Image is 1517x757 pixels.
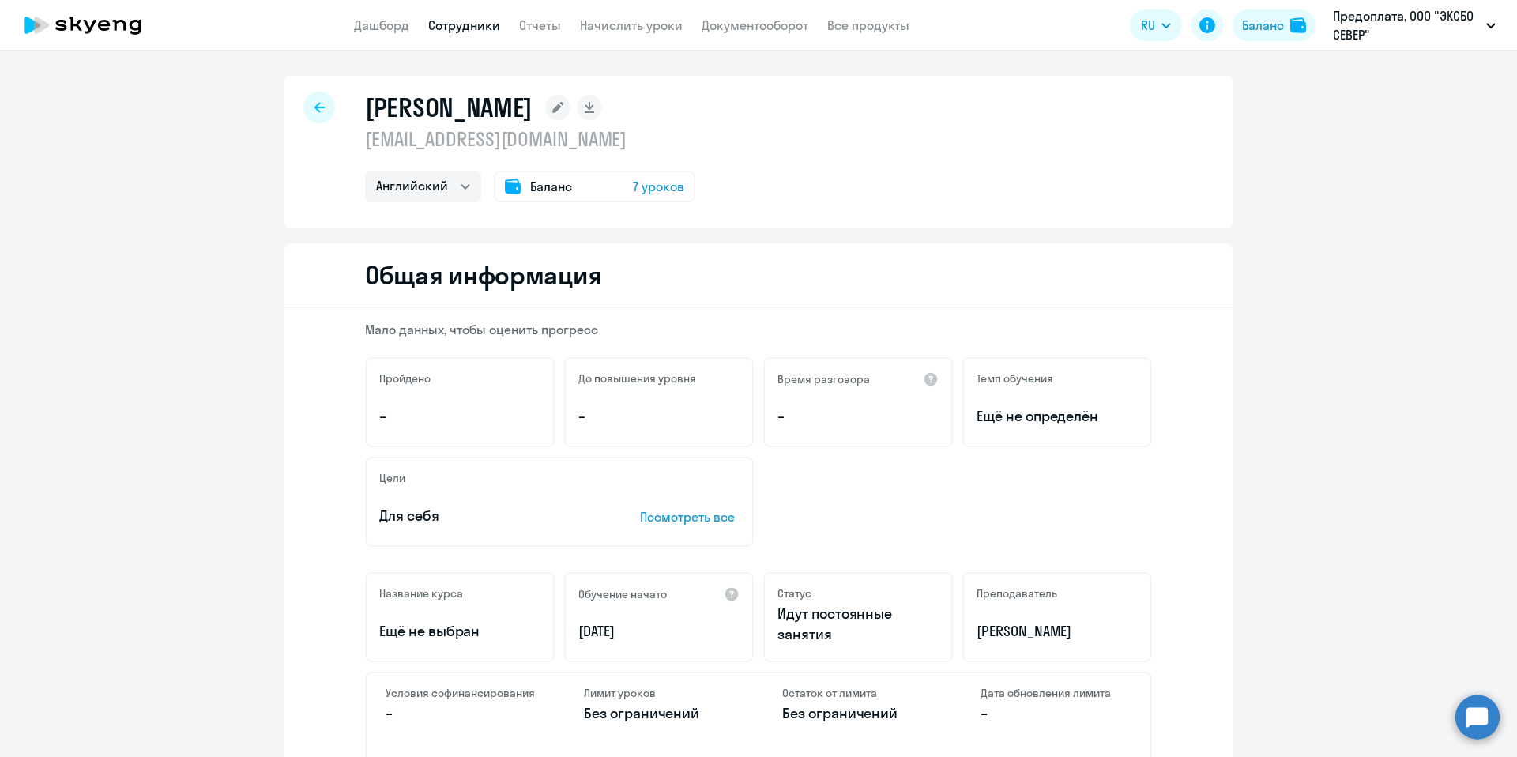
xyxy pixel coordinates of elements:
p: Для себя [379,506,591,526]
h4: Лимит уроков [584,686,735,700]
p: Без ограничений [584,703,735,724]
span: Баланс [530,177,572,196]
span: 7 уроков [633,177,684,196]
button: Балансbalance [1233,9,1316,41]
h2: Общая информация [365,259,601,291]
p: – [981,703,1131,724]
h5: Время разговора [777,372,870,386]
p: – [578,406,740,427]
span: RU [1141,16,1155,35]
h5: Название курса [379,586,463,601]
a: Начислить уроки [580,17,683,33]
a: Все продукты [827,17,909,33]
p: Идут постоянные занятия [777,604,939,645]
p: [EMAIL_ADDRESS][DOMAIN_NAME] [365,126,695,152]
p: Мало данных, чтобы оценить прогресс [365,321,1152,338]
h5: Преподаватель [977,586,1057,601]
p: [DATE] [578,621,740,642]
button: RU [1130,9,1182,41]
a: Сотрудники [428,17,500,33]
img: balance [1290,17,1306,33]
h5: Темп обучения [977,371,1053,386]
h4: Дата обновления лимита [981,686,1131,700]
p: – [777,406,939,427]
button: Предоплата, ООО "ЭКСБО СЕВЕР" [1325,6,1504,44]
h5: Цели [379,471,405,485]
p: – [379,406,540,427]
h1: [PERSON_NAME] [365,92,533,123]
p: Предоплата, ООО "ЭКСБО СЕВЕР" [1333,6,1480,44]
span: Ещё не определён [977,406,1138,427]
p: Без ограничений [782,703,933,724]
a: Отчеты [519,17,561,33]
h4: Остаток от лимита [782,686,933,700]
a: Дашборд [354,17,409,33]
div: Баланс [1242,16,1284,35]
a: Документооборот [702,17,808,33]
p: [PERSON_NAME] [977,621,1138,642]
h5: Пройдено [379,371,431,386]
p: Посмотреть все [640,507,740,526]
p: – [386,703,536,724]
h5: Статус [777,586,811,601]
h4: Условия софинансирования [386,686,536,700]
h5: До повышения уровня [578,371,696,386]
h5: Обучение начато [578,587,667,601]
p: Ещё не выбран [379,621,540,642]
